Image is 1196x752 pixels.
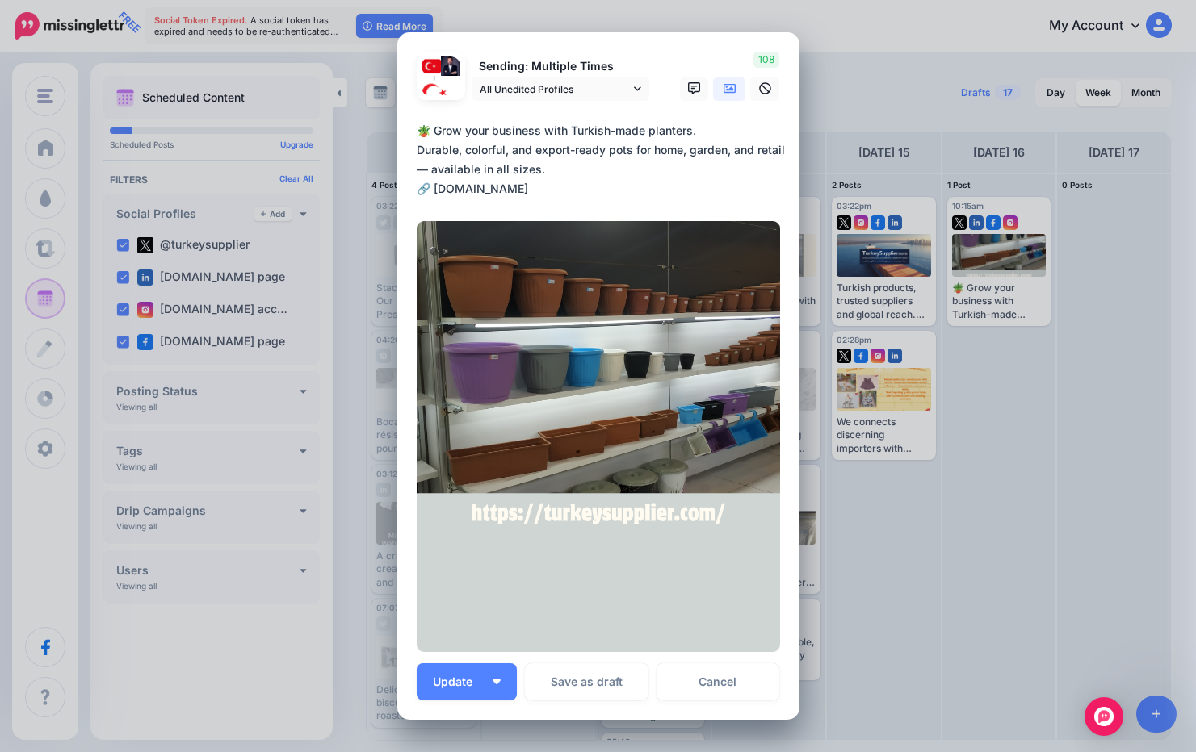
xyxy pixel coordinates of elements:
[493,679,501,684] img: arrow-down-white.png
[422,76,460,115] img: QMJIJDMZ-76519.jpg
[433,676,485,687] span: Update
[472,57,649,76] p: Sending: Multiple Times
[441,56,460,76] img: 1642849042723-75248.png
[417,663,517,700] button: Update
[417,221,780,652] img: W2P1IXFHZ9MUMUW1K4SC6SYAH2606D1Y.png
[753,52,779,68] span: 108
[525,663,648,700] button: Save as draft
[417,121,788,198] div: 🪴 Grow your business with Turkish-made planters. Durable, colorful, and export-ready pots for hom...
[472,77,649,101] a: All Unedited Profiles
[422,56,441,76] img: 253711708_100256952482260_5188877903004151763_n-bsa128041.png
[657,663,780,700] a: Cancel
[480,81,630,98] span: All Unedited Profiles
[1085,697,1123,736] div: Open Intercom Messenger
